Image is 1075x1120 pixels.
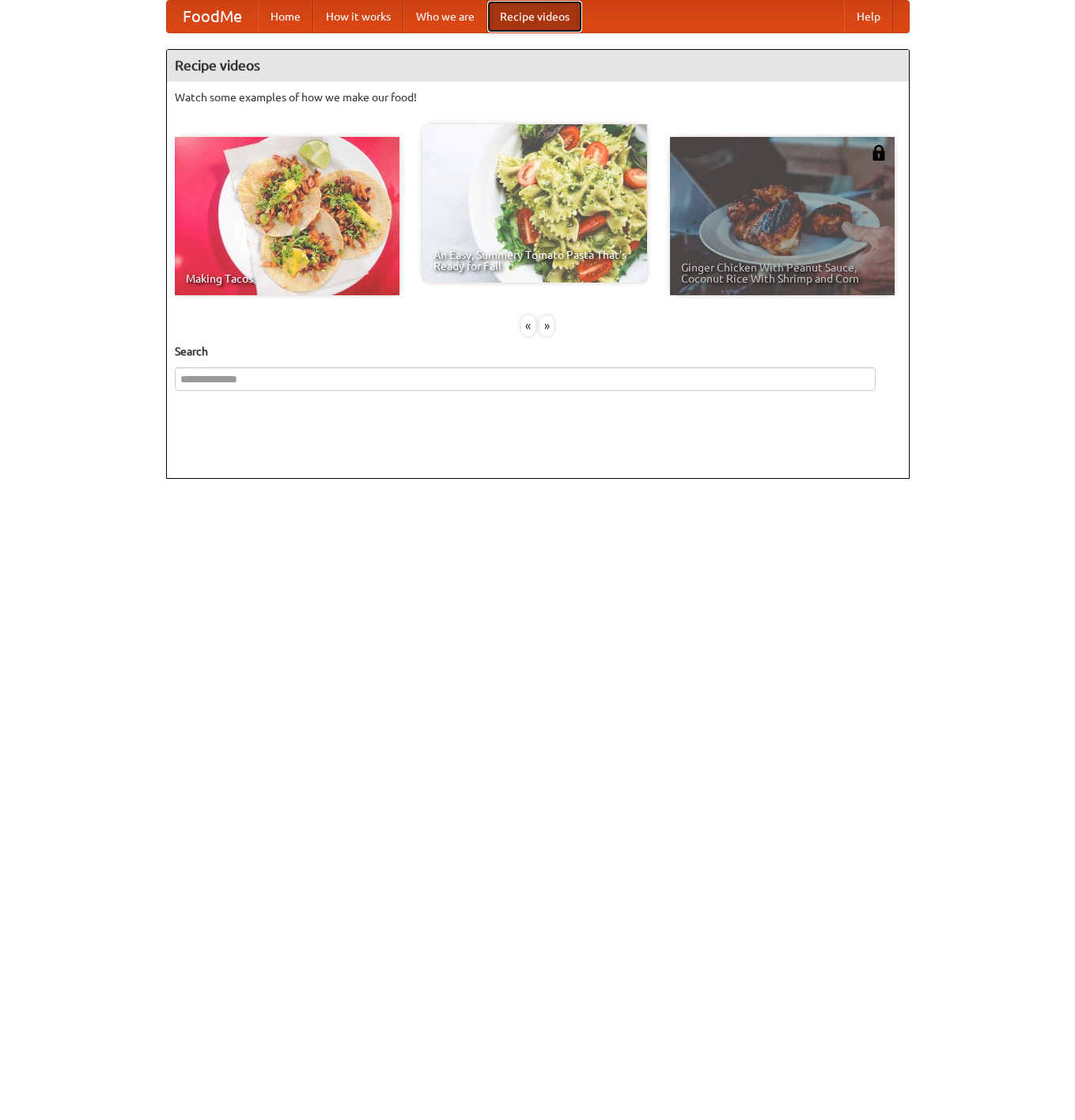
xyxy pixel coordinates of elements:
a: Recipe videos [487,1,582,32]
div: » [539,316,554,336]
span: Making Tacos [186,273,388,284]
a: Help [844,1,893,32]
img: 483408.png [871,145,887,161]
a: FoodMe [167,1,258,32]
a: Home [258,1,313,32]
a: How it works [313,1,403,32]
a: Who we are [403,1,487,32]
a: Making Tacos [175,137,399,295]
span: An Easy, Summery Tomato Pasta That's Ready for Fall [433,249,636,271]
h5: Search [175,344,901,359]
p: Watch some examples of how we make our food! [175,89,901,105]
a: An Easy, Summery Tomato Pasta That's Ready for Fall [422,124,647,283]
h4: Recipe videos [167,50,909,82]
div: « [521,316,536,336]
